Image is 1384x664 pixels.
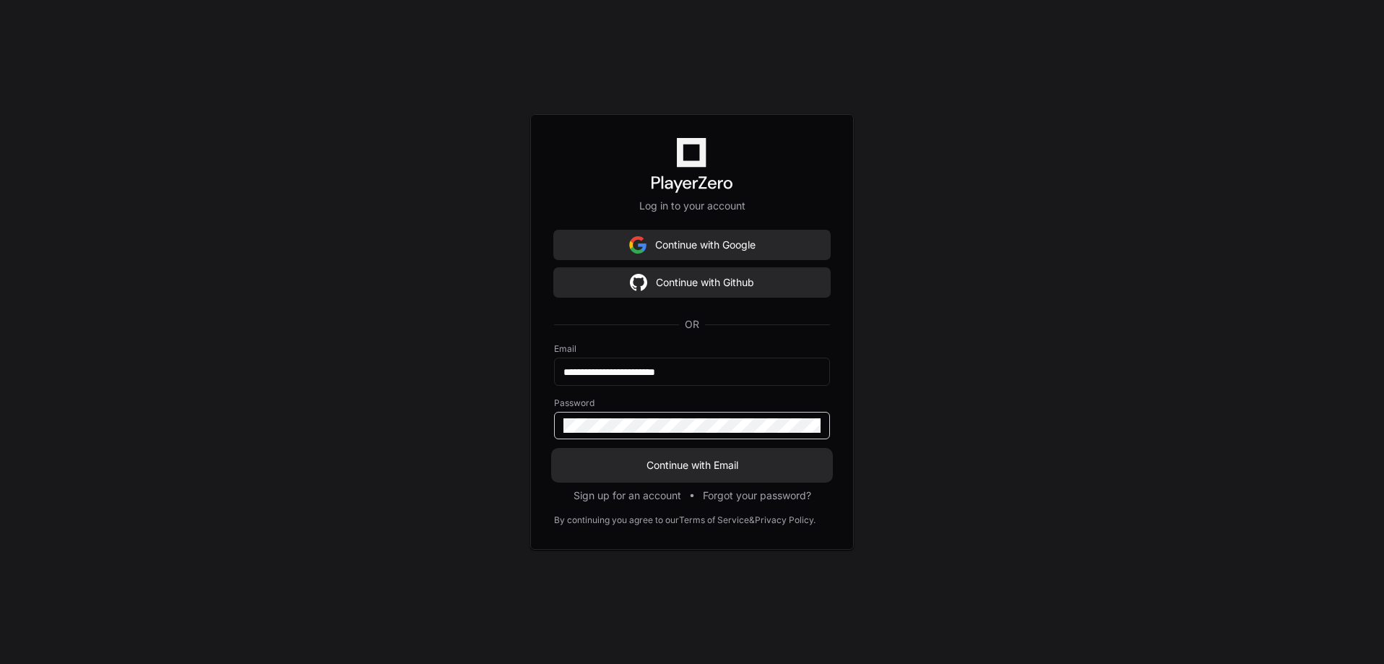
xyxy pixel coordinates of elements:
[574,488,681,503] button: Sign up for an account
[679,514,749,526] a: Terms of Service
[679,317,705,332] span: OR
[629,230,646,259] img: Sign in with google
[703,488,811,503] button: Forgot your password?
[630,268,647,297] img: Sign in with google
[755,514,816,526] a: Privacy Policy.
[554,268,830,297] button: Continue with Github
[554,230,830,259] button: Continue with Google
[554,343,830,355] label: Email
[749,514,755,526] div: &
[554,199,830,213] p: Log in to your account
[554,514,679,526] div: By continuing you agree to our
[554,458,830,473] span: Continue with Email
[554,397,830,409] label: Password
[554,451,830,480] button: Continue with Email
